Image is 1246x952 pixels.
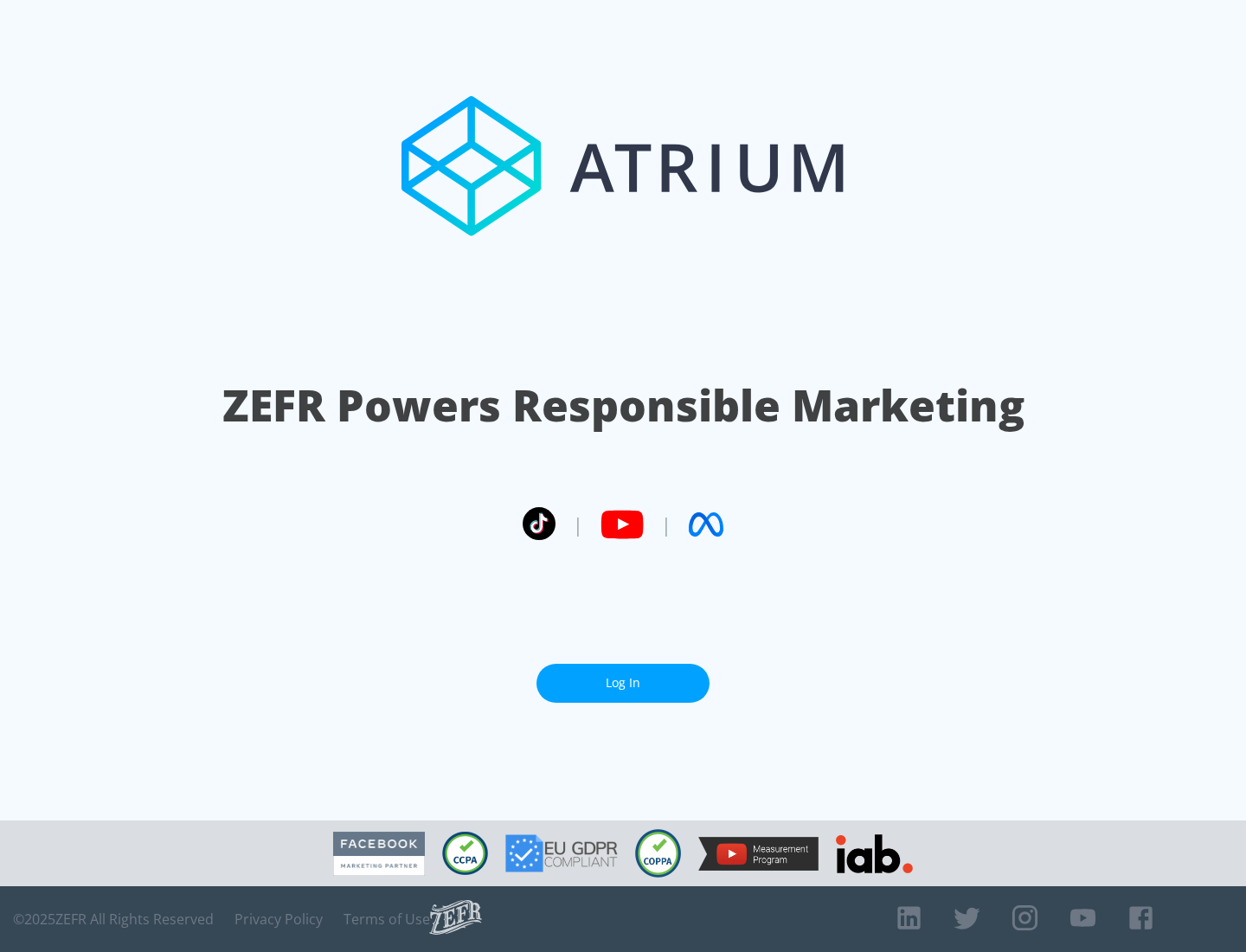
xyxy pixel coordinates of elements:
span: | [661,511,671,537]
a: Log In [536,664,710,703]
img: YouTube Measurement Program [698,837,819,871]
h1: ZEFR Powers Responsible Marketing [222,376,1024,435]
img: IAB [836,834,913,873]
img: GDPR Compliant [505,834,618,872]
a: Terms of Use [344,910,430,928]
img: CCPA Compliant [442,832,488,875]
img: COPPA Compliant [635,829,681,878]
span: © 2025 ZEFR All Rights Reserved [13,910,214,928]
span: | [573,511,583,537]
img: Facebook Marketing Partner [333,832,425,876]
a: Privacy Policy [234,910,323,928]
